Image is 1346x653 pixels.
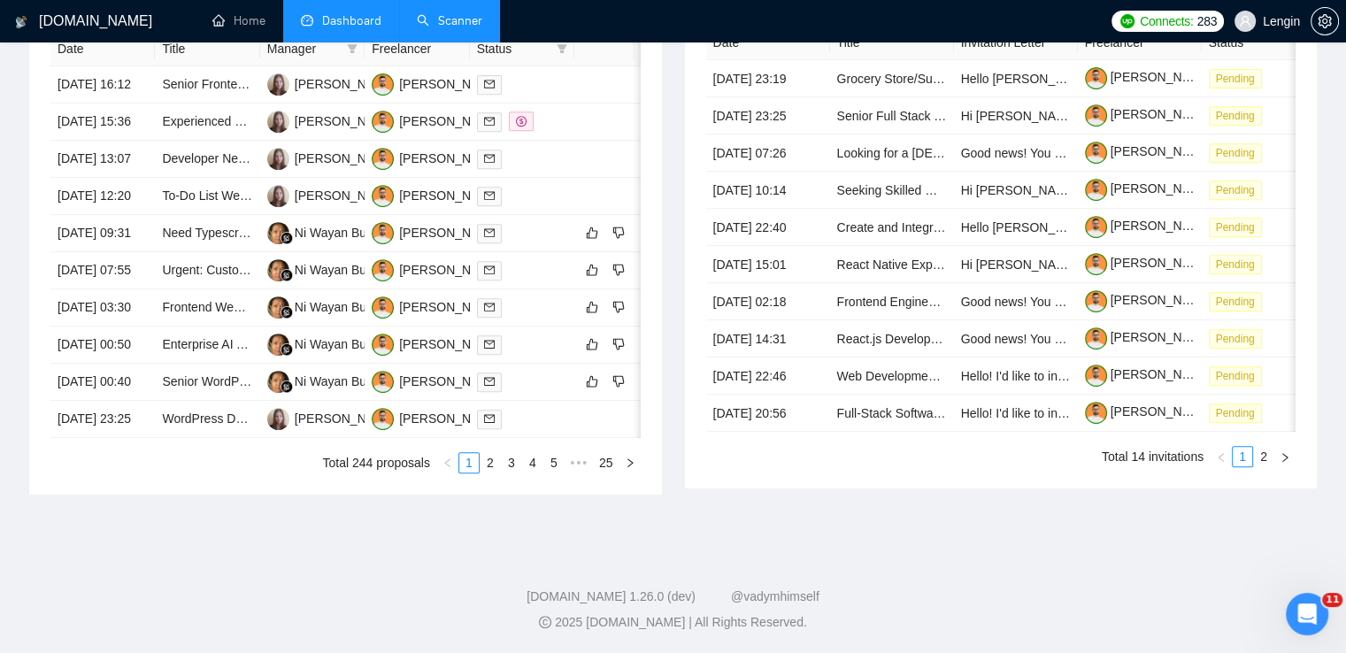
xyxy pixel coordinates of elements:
[295,297,394,317] div: Ni Wayan Budiarti
[586,374,598,388] span: like
[15,8,27,36] img: logo
[1085,181,1212,196] a: [PERSON_NAME]
[1280,452,1290,463] span: right
[612,337,625,351] span: dislike
[1216,452,1227,463] span: left
[830,395,954,432] td: Full-Stack Software Engineer Needed - React Native, Node.js, TypeScript
[481,453,500,472] a: 2
[372,185,394,207] img: TM
[565,452,593,473] span: •••
[372,373,501,388] a: TM[PERSON_NAME]
[1209,108,1269,122] a: Pending
[399,260,501,280] div: [PERSON_NAME]
[267,299,394,313] a: NWNi Wayan Budiarti
[343,35,361,62] span: filter
[459,453,479,472] a: 1
[830,97,954,134] td: Senior Full Stack Developer
[731,589,819,603] a: @vadymhimself
[484,265,495,275] span: mail
[1085,330,1212,344] a: [PERSON_NAME]
[417,13,482,28] a: searchScanner
[954,26,1078,60] th: Invitation Letter
[399,334,501,354] div: [PERSON_NAME]
[162,77,311,91] a: Senior Frontend Developer
[1085,216,1107,238] img: c1NLmzrk-0pBZjOo1nLSJnOz0itNHKTdmMHAt8VIsLFzaWqqsJDJtcFyV3OYvrqgu3
[155,141,259,178] td: Developer Needed to Build Third-Party Risk Assessment Web Platform
[50,66,155,104] td: [DATE] 16:12
[1209,294,1269,308] a: Pending
[586,300,598,314] span: like
[267,76,396,90] a: NB[PERSON_NAME]
[1233,447,1252,466] a: 1
[1085,367,1212,381] a: [PERSON_NAME]
[581,371,603,392] button: like
[1209,366,1262,386] span: Pending
[830,134,954,172] td: Looking for a FE dev to build a clickable prototype
[1196,12,1216,31] span: 283
[619,452,641,473] li: Next Page
[399,111,501,131] div: [PERSON_NAME]
[372,73,394,96] img: TM
[399,223,501,242] div: [PERSON_NAME]
[1286,593,1328,635] iframe: Intercom live chat
[837,295,1133,309] a: Frontend Engineer (React) - Build the OS for Content!
[608,334,629,355] button: dislike
[830,283,954,320] td: Frontend Engineer (React) - Build the OS for Content!
[594,453,619,472] a: 25
[372,222,394,244] img: TM
[1102,446,1204,467] li: Total 14 invitations
[706,357,830,395] td: [DATE] 22:46
[581,259,603,280] button: like
[484,302,495,312] span: mail
[162,300,500,314] a: Frontend Web Developer with React and Supabase Expertise
[295,372,394,391] div: Ni Wayan Budiarti
[50,141,155,178] td: [DATE] 13:07
[301,14,313,27] span: dashboard
[612,263,625,277] span: dislike
[162,263,507,277] a: Urgent: Custom WordPress Hotel & Spa Website Development
[1209,329,1262,349] span: Pending
[1209,219,1269,234] a: Pending
[155,66,259,104] td: Senior Frontend Developer
[830,172,954,209] td: Seeking Skilled Web Designer & Developer for Roofing Company Website (WordPress/Webflow)
[480,452,501,473] li: 2
[267,225,394,239] a: NWNi Wayan Budiarti
[830,26,954,60] th: Title
[484,376,495,387] span: mail
[1209,331,1269,345] a: Pending
[162,188,386,203] a: To-Do List Web Application Development
[1253,446,1274,467] li: 2
[527,589,696,603] a: [DOMAIN_NAME] 1.26.0 (dev)
[484,116,495,127] span: mail
[612,226,625,240] span: dislike
[372,113,501,127] a: TM[PERSON_NAME]
[437,452,458,473] button: left
[323,452,430,473] li: Total 244 proposals
[557,43,567,54] span: filter
[830,60,954,97] td: Grocery Store/Supermarket Website Developer
[399,74,501,94] div: [PERSON_NAME]
[1085,402,1107,424] img: c1NLmzrk-0pBZjOo1nLSJnOz0itNHKTdmMHAt8VIsLFzaWqqsJDJtcFyV3OYvrqgu3
[267,150,396,165] a: NB[PERSON_NAME]
[267,73,289,96] img: NB
[267,334,289,356] img: NW
[484,79,495,89] span: mail
[1209,292,1262,311] span: Pending
[484,413,495,424] span: mail
[1085,365,1107,387] img: c1NLmzrk-0pBZjOo1nLSJnOz0itNHKTdmMHAt8VIsLFzaWqqsJDJtcFyV3OYvrqgu3
[593,452,619,473] li: 25
[50,364,155,401] td: [DATE] 00:40
[706,60,830,97] td: [DATE] 23:19
[837,72,1096,86] a: Grocery Store/Supermarket Website Developer
[484,190,495,201] span: mail
[50,326,155,364] td: [DATE] 00:50
[267,411,396,425] a: NB[PERSON_NAME]
[437,452,458,473] li: Previous Page
[162,226,371,240] a: Need Typescript and Nextjs developer
[1209,143,1262,163] span: Pending
[267,111,289,133] img: NB
[155,289,259,326] td: Frontend Web Developer with React and Supabase Expertise
[372,76,501,90] a: TM[PERSON_NAME]
[837,406,1241,420] a: Full-Stack Software Engineer Needed - React Native, Node.js, TypeScript
[502,453,521,472] a: 3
